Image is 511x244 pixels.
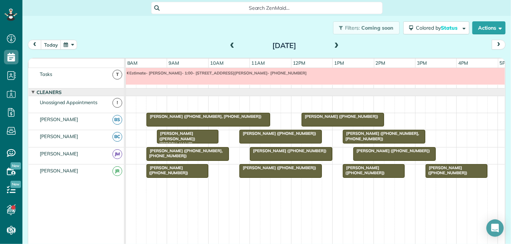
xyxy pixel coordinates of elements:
[157,131,198,157] span: [PERSON_NAME] ([PERSON_NAME]) [PERSON_NAME] ([PHONE_NUMBER], [PHONE_NUMBER])
[416,60,428,66] span: 3pm
[239,42,329,50] h2: [DATE]
[126,60,139,66] span: 8am
[146,148,223,158] span: [PERSON_NAME] ([PHONE_NUMBER], [PHONE_NUMBER])
[498,60,511,66] span: 5pm
[342,131,419,141] span: [PERSON_NAME] ([PHONE_NUMBER], [PHONE_NUMBER])
[28,40,42,50] button: prev
[10,181,21,188] span: New
[403,21,469,34] button: Colored byStatus
[291,60,307,66] span: 12pm
[112,98,122,108] span: !
[425,165,468,175] span: [PERSON_NAME] ([PHONE_NUMBER])
[486,219,504,237] div: Open Intercom Messenger
[416,25,460,31] span: Colored by
[126,70,307,76] span: Estimate- [PERSON_NAME]- 1:00- [STREET_ADDRESS][PERSON_NAME]- [PHONE_NUMBER]
[250,60,266,66] span: 11am
[301,114,379,119] span: [PERSON_NAME] ([PHONE_NUMBER])
[441,25,459,31] span: Status
[38,133,80,139] span: [PERSON_NAME]
[353,148,430,153] span: [PERSON_NAME] ([PHONE_NUMBER])
[167,60,180,66] span: 9am
[457,60,469,66] span: 4pm
[35,89,63,95] span: Cleaners
[146,114,262,119] span: [PERSON_NAME] ([PHONE_NUMBER], [PHONE_NUMBER])
[112,132,122,142] span: BC
[361,25,394,31] span: Coming soon
[250,148,327,153] span: [PERSON_NAME] ([PHONE_NUMBER])
[38,116,80,122] span: [PERSON_NAME]
[345,25,360,31] span: Filters:
[342,165,385,175] span: [PERSON_NAME] ([PHONE_NUMBER])
[41,40,61,50] button: today
[112,166,122,176] span: JR
[239,131,316,136] span: [PERSON_NAME] ([PHONE_NUMBER])
[38,151,80,157] span: [PERSON_NAME]
[10,162,21,170] span: New
[492,40,506,50] button: next
[38,71,54,77] span: Tasks
[209,60,225,66] span: 10am
[38,99,99,105] span: Unassigned Appointments
[112,149,122,159] span: JM
[333,60,345,66] span: 1pm
[146,165,188,175] span: [PERSON_NAME] ([PHONE_NUMBER])
[374,60,387,66] span: 2pm
[38,168,80,174] span: [PERSON_NAME]
[112,70,122,80] span: T
[112,115,122,125] span: BS
[472,21,506,34] button: Actions
[239,165,316,170] span: [PERSON_NAME] ([PHONE_NUMBER])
